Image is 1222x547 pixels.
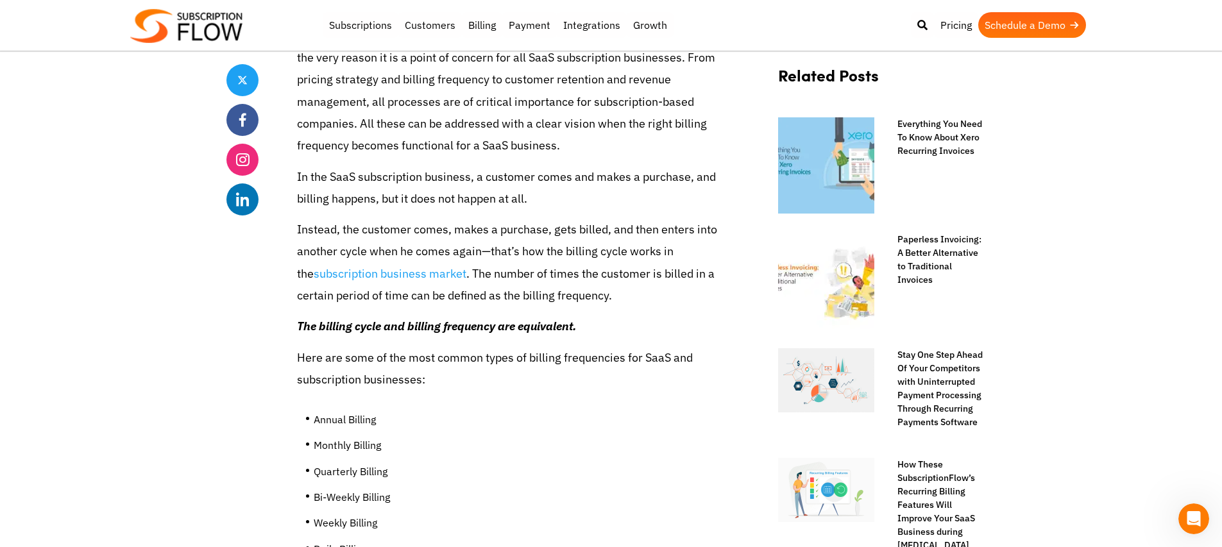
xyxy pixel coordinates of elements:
[130,9,242,43] img: Subscriptionflow
[778,117,874,214] img: Getting To Know Xero Recurring Invoices
[778,233,874,329] img: Paperless Invoicing
[314,462,720,487] li: Quarterly Billing
[462,12,502,38] a: Billing
[297,25,720,156] p: Right billing is the key to a stable, predictable, and healthy bottom line, and that is the very ...
[934,12,978,38] a: Pricing
[885,117,983,158] a: Everything You Need To Know About Xero Recurring Invoices
[314,410,720,435] li: Annual Billing
[778,348,874,412] img: recurring payments processing
[557,12,627,38] a: Integrations
[885,233,983,287] a: Paperless Invoicing: A Better Alternative to Traditional Invoices
[297,347,720,391] p: Here are some of the most common types of billing frequencies for SaaS and subscription businesses:
[314,266,466,281] a: subscription business market
[778,458,874,522] img: Recurring billing features
[323,12,398,38] a: Subscriptions
[398,12,462,38] a: Customers
[978,12,1086,38] a: Schedule a Demo
[297,319,577,333] em: The billing cycle and billing frequency are equivalent.
[885,348,983,429] a: Stay One Step Ahead Of Your Competitors with Uninterrupted Payment Processing Through Recurring P...
[314,513,720,539] li: Weekly Billing
[778,66,983,97] h2: Related Posts
[297,166,720,210] p: In the SaaS subscription business, a customer comes and makes a purchase, and billing happens, bu...
[314,435,720,461] li: Monthly Billing
[314,487,720,513] li: Bi-Weekly Billing
[297,219,720,307] p: Instead, the customer comes, makes a purchase, gets billed, and then enters into another cycle wh...
[627,12,674,38] a: Growth
[1178,503,1209,534] iframe: Intercom live chat
[502,12,557,38] a: Payment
